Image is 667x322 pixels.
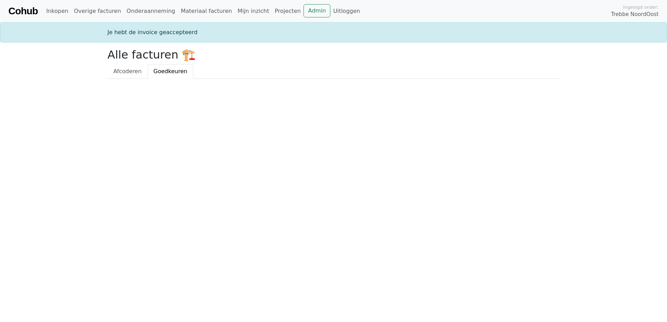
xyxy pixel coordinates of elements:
[113,68,142,75] span: Afcoderen
[303,4,330,17] a: Admin
[611,10,659,18] span: Trebbe NoordOost
[124,4,178,18] a: Onderaanneming
[8,3,38,20] a: Cohub
[178,4,235,18] a: Materiaal facturen
[107,48,560,61] h2: Alle facturen 🏗️
[71,4,124,18] a: Overige facturen
[103,28,564,37] div: Je hebt de invoice geaccepteerd
[235,4,272,18] a: Mijn inzicht
[153,68,187,75] span: Goedkeuren
[623,4,659,10] span: Ingelogd onder:
[43,4,71,18] a: Inkopen
[272,4,303,18] a: Projecten
[330,4,363,18] a: Uitloggen
[107,64,148,79] a: Afcoderen
[148,64,193,79] a: Goedkeuren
